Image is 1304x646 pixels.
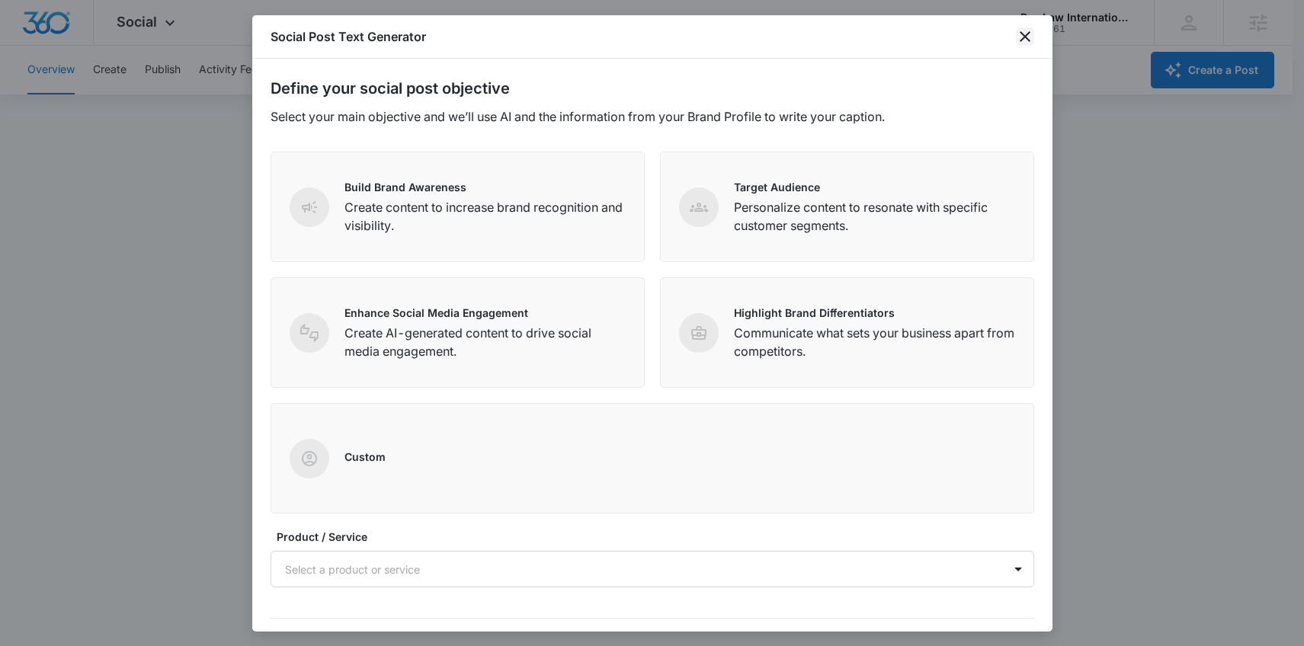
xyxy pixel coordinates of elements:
h2: Define your social post objective [271,77,1034,100]
button: close [1016,27,1034,46]
p: Personalize content to resonate with specific customer segments. [734,198,1015,235]
label: Product / Service [277,529,1040,545]
p: Build Brand Awareness [344,179,626,195]
p: Create AI-generated content to drive social media engagement. [344,324,626,360]
p: Enhance Social Media Engagement [344,305,626,321]
p: Target Audience [734,179,1015,195]
p: Create content to increase brand recognition and visibility. [344,198,626,235]
p: Custom [344,449,386,465]
h1: Social Post Text Generator [271,27,426,46]
p: Select your main objective and we’ll use AI and the information from your Brand Profile to write ... [271,107,1034,126]
p: Highlight Brand Differentiators [734,305,1015,321]
p: Communicate what sets your business apart from competitors. [734,324,1015,360]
